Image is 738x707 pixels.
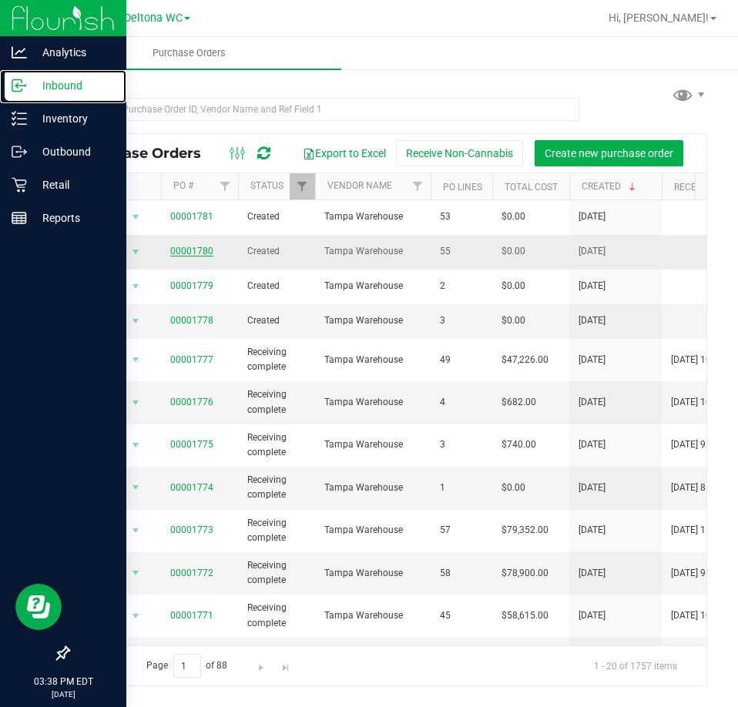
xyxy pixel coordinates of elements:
inline-svg: Outbound [12,144,27,159]
span: Receiving complete [247,387,306,417]
span: Page of 88 [133,654,240,678]
span: Purchase Orders [132,46,247,60]
span: 55 [440,244,483,259]
a: 00001781 [170,211,213,222]
p: Analytics [27,43,119,62]
span: select [126,241,146,263]
a: 00001775 [170,439,213,450]
span: Receiving complete [247,644,306,673]
span: [DATE] [579,209,605,224]
a: 00001779 [170,280,213,291]
a: Created [582,181,639,192]
inline-svg: Inventory [12,111,27,126]
a: Status [250,180,283,191]
span: Created [247,279,306,293]
a: 00001772 [170,568,213,578]
span: Tampa Warehouse [324,437,421,452]
iframe: Resource center [15,584,62,630]
span: select [126,310,146,332]
span: Created [247,313,306,328]
span: select [126,392,146,414]
span: $0.00 [502,481,525,495]
span: [DATE] [579,566,605,581]
inline-svg: Inbound [12,78,27,93]
span: [DATE] [579,395,605,410]
a: Filter [213,173,238,199]
a: Filter [405,173,431,199]
span: select [126,276,146,297]
span: $0.00 [502,244,525,259]
span: $79,352.00 [502,523,548,538]
a: 00001778 [170,315,213,326]
span: select [126,605,146,627]
a: PO # [173,180,193,191]
span: [DATE] [579,279,605,293]
p: Inbound [27,76,119,95]
a: Go to the next page [250,654,273,675]
span: [DATE] [579,437,605,452]
span: $78,900.00 [502,566,548,581]
span: [DATE] [579,353,605,367]
span: $0.00 [502,313,525,328]
span: Deltona WC [124,12,183,25]
span: Tampa Warehouse [324,209,421,224]
span: 3 [440,437,483,452]
span: $47,226.00 [502,353,548,367]
span: [DATE] [579,244,605,259]
span: select [126,562,146,584]
span: 49 [440,353,483,367]
span: [DATE] [579,523,605,538]
span: Purchase Orders [80,145,216,162]
span: 58 [440,566,483,581]
p: Retail [27,176,119,194]
p: Outbound [27,142,119,161]
span: [DATE] [579,608,605,623]
span: Created [247,209,306,224]
span: [DATE] [579,481,605,495]
span: Receiving complete [247,431,306,460]
span: Receiving complete [247,558,306,588]
inline-svg: Analytics [12,45,27,60]
a: PO Lines [443,182,482,193]
a: Filter [290,173,315,199]
a: Purchase Orders [37,37,341,69]
input: Search Purchase Order ID, Vendor Name and Ref Field 1 [68,98,579,121]
inline-svg: Retail [12,177,27,193]
span: Created [247,244,306,259]
span: Receiving complete [247,601,306,630]
span: [DATE] [579,313,605,328]
span: Hi, [PERSON_NAME]! [609,12,709,24]
a: 00001771 [170,610,213,621]
button: Receive Non-Cannabis [396,140,523,166]
span: Tampa Warehouse [324,353,421,367]
span: Tampa Warehouse [324,244,421,259]
span: Receiving complete [247,516,306,545]
input: 1 [173,654,201,678]
a: 00001773 [170,524,213,535]
span: select [126,206,146,228]
p: [DATE] [7,689,119,700]
span: 53 [440,209,483,224]
p: 03:38 PM EDT [7,675,119,689]
span: 4 [440,395,483,410]
a: Go to the last page [274,654,297,675]
p: Reports [27,209,119,227]
a: 00001774 [170,482,213,493]
button: Create new purchase order [535,140,683,166]
a: 00001780 [170,246,213,256]
span: 2 [440,279,483,293]
a: Vendor Name [327,180,392,191]
inline-svg: Reports [12,210,27,226]
span: 1 - 20 of 1757 items [582,654,689,677]
span: $740.00 [502,437,536,452]
a: 00001776 [170,397,213,407]
span: Tampa Warehouse [324,566,421,581]
span: select [126,520,146,541]
span: $682.00 [502,395,536,410]
span: Tampa Warehouse [324,279,421,293]
span: 57 [440,523,483,538]
span: Tampa Warehouse [324,481,421,495]
span: 45 [440,608,483,623]
span: Create new purchase order [545,147,673,159]
span: Tampa Warehouse [324,395,421,410]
